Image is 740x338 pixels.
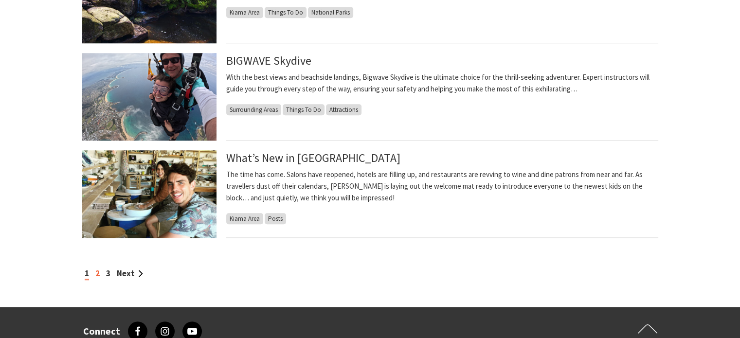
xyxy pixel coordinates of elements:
span: Kiama Area [226,213,263,224]
span: Things To Do [283,104,325,115]
span: Kiama Area [226,7,263,18]
span: National Parks [308,7,353,18]
a: 3 [106,268,110,279]
span: Things To Do [265,7,307,18]
h3: Connect [83,325,120,337]
span: Surrounding Areas [226,104,281,115]
span: 1 [85,268,89,280]
a: 2 [95,268,100,279]
p: The time has come. Salons have reopened, hotels are filling up, and restaurants are revving to wi... [226,169,658,204]
p: With the best views and beachside landings, Bigwave Skydive is the ultimate choice for the thrill... [226,71,658,95]
a: Next [117,268,143,279]
span: Posts [265,213,286,224]
a: What’s New in [GEOGRAPHIC_DATA] [226,150,400,165]
a: BIGWAVE Skydive [226,53,311,68]
span: Attractions [326,104,361,115]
